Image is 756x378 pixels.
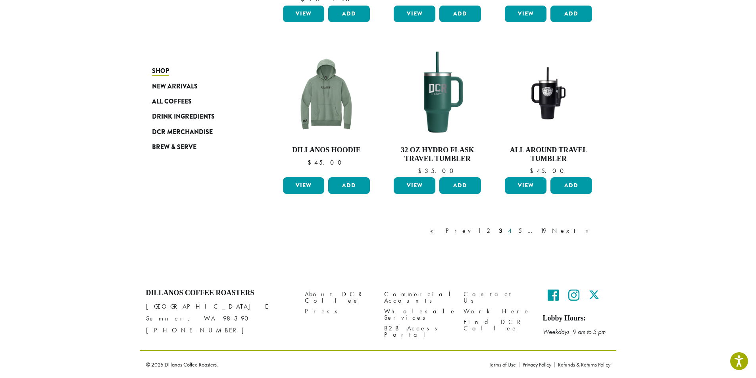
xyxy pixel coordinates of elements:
[550,6,592,22] button: Add
[308,158,345,167] bdi: 45.00
[308,158,314,167] span: $
[485,226,495,236] a: 2
[503,48,594,174] a: All Around Travel Tumbler $45.00
[384,323,452,340] a: B2B Access Portal
[152,127,213,137] span: DCR Merchandise
[384,306,452,323] a: Wholesale Services
[283,6,325,22] a: View
[328,6,370,22] button: Add
[526,226,537,236] a: …
[429,226,474,236] a: « Prev
[550,177,592,194] button: Add
[489,362,519,367] a: Terms of Use
[503,60,594,128] img: T32_Black_1200x900.jpg
[152,82,198,92] span: New Arrivals
[517,226,523,236] a: 5
[550,226,596,236] a: Next »
[530,167,537,175] span: $
[146,289,293,297] h4: Dillanos Coffee Roasters
[464,317,531,334] a: Find DCR Coffee
[283,177,325,194] a: View
[305,306,372,317] a: Press
[394,6,435,22] a: View
[439,6,481,22] button: Add
[543,314,610,323] h5: Lobby Hours:
[146,362,477,367] p: © 2025 Dillanos Coffee Roasters.
[392,48,483,174] a: 32 oz Hydro Flask Travel Tumbler $35.00
[554,362,610,367] a: Refunds & Returns Policy
[281,146,372,155] h4: Dillanos Hoodie
[392,146,483,163] h4: 32 oz Hydro Flask Travel Tumbler
[539,226,548,236] a: 19
[506,226,514,236] a: 4
[418,167,457,175] bdi: 35.00
[152,97,192,107] span: All Coffees
[497,226,504,236] a: 3
[152,63,247,79] a: Shop
[152,125,247,140] a: DCR Merchandise
[418,167,425,175] span: $
[543,328,606,336] em: Weekdays 9 am to 5 pm
[464,289,531,306] a: Contact Us
[152,112,215,122] span: Drink Ingredients
[519,362,554,367] a: Privacy Policy
[503,146,594,163] h4: All Around Travel Tumbler
[152,66,169,76] span: Shop
[152,142,196,152] span: Brew & Serve
[281,48,372,174] a: Dillanos Hoodie $45.00
[505,6,546,22] a: View
[464,306,531,317] a: Work Here
[305,289,372,306] a: About DCR Coffee
[392,48,483,140] img: 32TravelTumbler_Fir-e1741126779857.png
[328,177,370,194] button: Add
[394,177,435,194] a: View
[281,48,372,140] img: DCR-Dillanos-Hoodie-Laurel-Green.png
[476,226,483,236] a: 1
[152,94,247,109] a: All Coffees
[152,140,247,155] a: Brew & Serve
[384,289,452,306] a: Commercial Accounts
[530,167,567,175] bdi: 45.00
[146,301,293,336] p: [GEOGRAPHIC_DATA] E Sumner, WA 98390 [PHONE_NUMBER]
[152,79,247,94] a: New Arrivals
[439,177,481,194] button: Add
[505,177,546,194] a: View
[152,109,247,124] a: Drink Ingredients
